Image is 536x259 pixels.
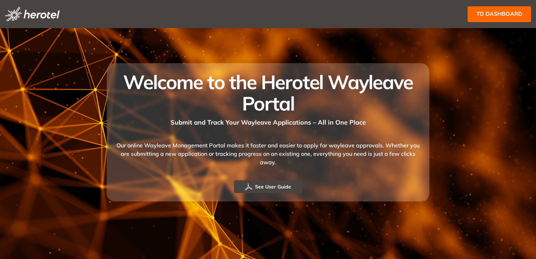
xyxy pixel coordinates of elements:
[476,9,522,18] span: to dashboard
[255,183,291,191] span: See User Guide
[234,180,302,193] button: See User Guide
[115,127,421,180] div: Our online Wayleave Management Portal makes it faster and easier to apply for wayleave approvals....
[115,114,421,127] div: Submit and Track Your Wayleave Applications – All in One Place
[123,70,413,115] span: Welcome to the Herotel Wayleave Portal
[468,6,531,22] button: to dashboard
[5,7,60,21] img: logo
